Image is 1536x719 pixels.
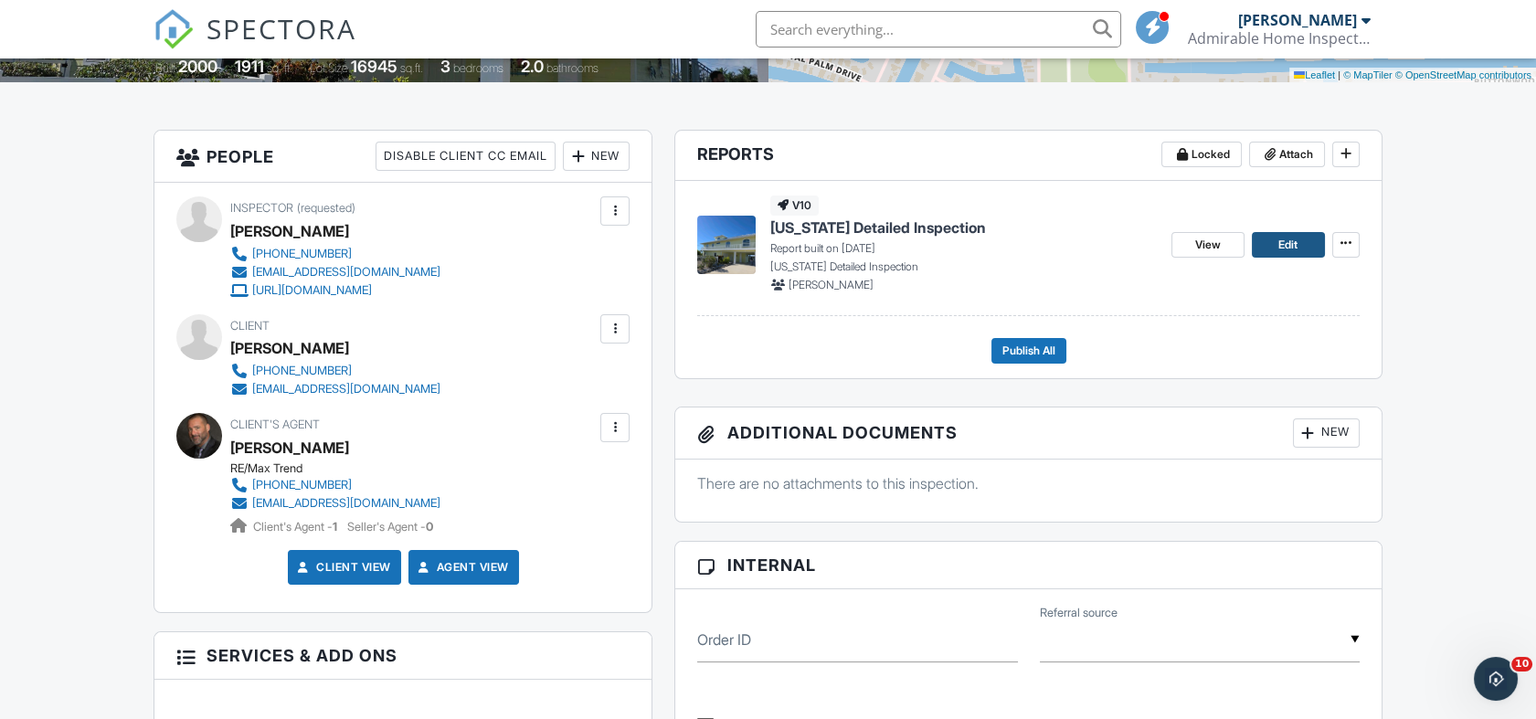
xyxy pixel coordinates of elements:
[267,61,292,75] span: sq. ft.
[563,142,630,171] div: New
[252,364,352,378] div: [PHONE_NUMBER]
[230,245,440,263] a: [PHONE_NUMBER]
[415,558,509,576] a: Agent View
[154,632,651,680] h3: Services & Add ons
[230,362,440,380] a: [PHONE_NUMBER]
[756,11,1121,48] input: Search everything...
[675,407,1381,460] h3: Additional Documents
[1293,418,1360,448] div: New
[351,57,397,76] div: 16945
[294,558,391,576] a: Client View
[1395,69,1531,80] a: © OpenStreetMap contributors
[376,142,556,171] div: Disable Client CC Email
[400,61,423,75] span: sq.ft.
[1188,29,1371,48] div: Admirable Home Inspections, LLC
[252,283,372,298] div: [URL][DOMAIN_NAME]
[252,247,352,261] div: [PHONE_NUMBER]
[230,461,455,476] div: RE/Max Trend
[154,9,194,49] img: The Best Home Inspection Software - Spectora
[1474,657,1518,701] iframe: Intercom live chat
[333,520,337,534] strong: 1
[230,380,440,398] a: [EMAIL_ADDRESS][DOMAIN_NAME]
[675,542,1381,589] h3: Internal
[230,217,349,245] div: [PERSON_NAME]
[1338,69,1340,80] span: |
[230,263,440,281] a: [EMAIL_ADDRESS][DOMAIN_NAME]
[440,57,450,76] div: 3
[230,334,349,362] div: [PERSON_NAME]
[154,131,651,183] h3: People
[252,265,440,280] div: [EMAIL_ADDRESS][DOMAIN_NAME]
[1238,11,1357,29] div: [PERSON_NAME]
[521,57,544,76] div: 2.0
[230,201,293,215] span: Inspector
[546,61,599,75] span: bathrooms
[1511,657,1532,671] span: 10
[1294,69,1335,80] a: Leaflet
[230,281,440,300] a: [URL][DOMAIN_NAME]
[426,520,433,534] strong: 0
[235,57,264,76] div: 1911
[252,496,440,511] div: [EMAIL_ADDRESS][DOMAIN_NAME]
[230,476,440,494] a: [PHONE_NUMBER]
[697,629,751,650] label: Order ID
[697,473,1359,493] p: There are no attachments to this inspection.
[230,434,349,461] a: [PERSON_NAME]
[154,25,356,63] a: SPECTORA
[207,9,356,48] span: SPECTORA
[230,418,320,431] span: Client's Agent
[297,201,355,215] span: (requested)
[1343,69,1393,80] a: © MapTiler
[347,520,433,534] span: Seller's Agent -
[1040,605,1118,621] label: Referral source
[310,61,348,75] span: Lot Size
[253,520,340,534] span: Client's Agent -
[252,478,352,492] div: [PHONE_NUMBER]
[252,382,440,397] div: [EMAIL_ADDRESS][DOMAIN_NAME]
[178,57,217,76] div: 2000
[230,494,440,513] a: [EMAIL_ADDRESS][DOMAIN_NAME]
[453,61,503,75] span: bedrooms
[155,61,175,75] span: Built
[230,319,270,333] span: Client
